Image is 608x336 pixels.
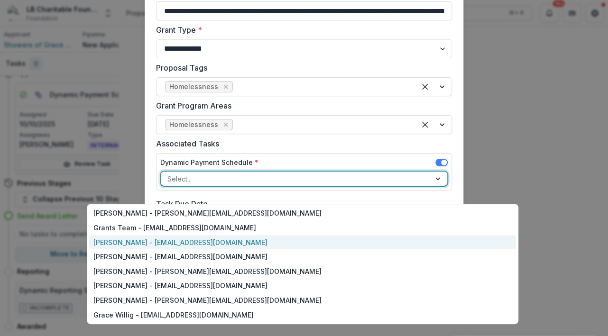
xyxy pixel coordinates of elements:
[221,120,230,129] div: Remove Homelessness
[160,157,258,167] label: Dynamic Payment Schedule
[417,79,433,94] div: Clear selected options
[156,24,446,36] label: Grant Type
[221,82,230,91] div: Remove Homelessness
[156,138,446,149] label: Associated Tasks
[89,264,516,279] div: [PERSON_NAME] - [PERSON_NAME][EMAIL_ADDRESS][DOMAIN_NAME]
[156,198,446,209] label: Task Due Date
[89,279,516,293] div: [PERSON_NAME] - [EMAIL_ADDRESS][DOMAIN_NAME]
[89,293,516,308] div: [PERSON_NAME] - [PERSON_NAME][EMAIL_ADDRESS][DOMAIN_NAME]
[417,117,433,132] div: Clear selected options
[89,235,516,250] div: [PERSON_NAME] - [EMAIL_ADDRESS][DOMAIN_NAME]
[156,62,446,73] label: Proposal Tags
[156,100,446,111] label: Grant Program Areas
[89,206,516,221] div: [PERSON_NAME] - [PERSON_NAME][EMAIL_ADDRESS][DOMAIN_NAME]
[89,249,516,264] div: [PERSON_NAME] - [EMAIL_ADDRESS][DOMAIN_NAME]
[89,220,516,235] div: Grants Team - [EMAIL_ADDRESS][DOMAIN_NAME]
[89,308,516,322] div: Grace Willig - [EMAIL_ADDRESS][DOMAIN_NAME]
[169,83,218,91] span: Homelessness
[169,121,218,129] span: Homelessness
